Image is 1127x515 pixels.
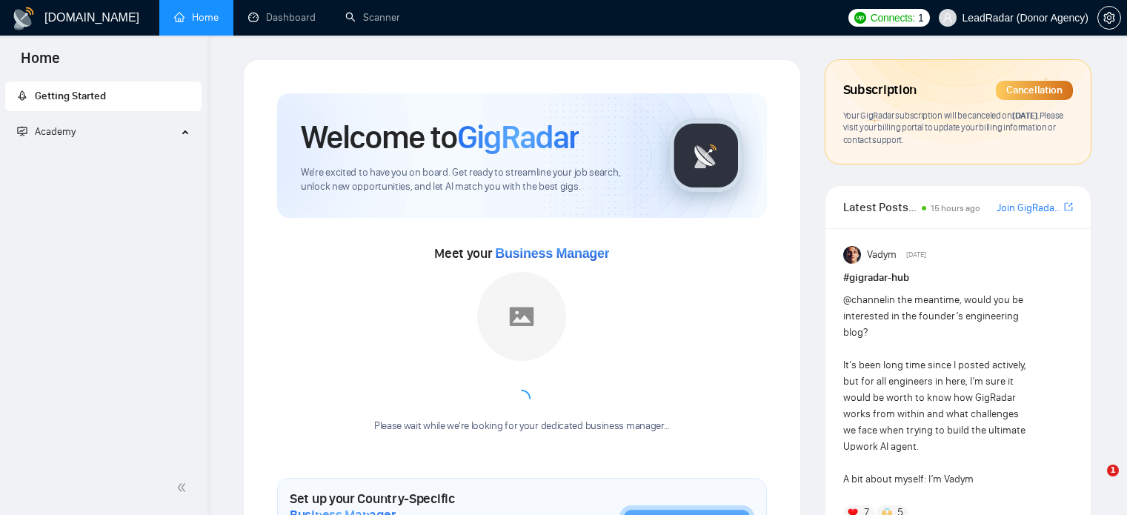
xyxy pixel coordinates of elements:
h1: # gigradar-hub [843,270,1073,286]
span: export [1064,201,1073,213]
iframe: Intercom live chat [1077,465,1112,500]
span: Getting Started [35,90,106,102]
img: placeholder.png [477,272,566,361]
a: searchScanner [345,11,400,24]
span: [DATE] . [1012,110,1040,121]
a: Join GigRadar Slack Community [997,200,1061,216]
span: double-left [176,480,191,495]
span: rocket [17,90,27,101]
span: Latest Posts from the GigRadar Community [843,198,917,216]
span: Business Manager [495,246,609,261]
img: logo [12,7,36,30]
img: Vadym [843,246,861,264]
button: setting [1097,6,1121,30]
span: Vadym [867,247,897,263]
div: Cancellation [996,81,1073,100]
a: setting [1097,12,1121,24]
span: [DATE] [906,248,926,262]
span: @channel [843,293,887,306]
span: 1 [918,10,924,26]
a: homeHome [174,11,219,24]
span: on [1001,110,1040,121]
span: Subscription [843,78,917,103]
span: Connects: [871,10,915,26]
span: loading [510,388,533,411]
span: We're excited to have you on board. Get ready to streamline your job search, unlock new opportuni... [301,166,645,194]
span: Academy [35,125,76,138]
a: export [1064,200,1073,214]
span: fund-projection-screen [17,126,27,136]
span: 1 [1107,465,1119,476]
span: user [943,13,953,23]
img: gigradar-logo.png [669,119,743,193]
div: Please wait while we're looking for your dedicated business manager... [365,419,679,433]
span: Home [9,47,72,79]
span: 15 hours ago [931,203,980,213]
span: Your GigRadar subscription will be canceled Please visit your billing portal to update your billi... [843,110,1063,145]
a: dashboardDashboard [248,11,316,24]
img: upwork-logo.png [854,12,866,24]
li: Getting Started [5,82,202,111]
span: Meet your [434,245,609,262]
h1: Welcome to [301,117,579,157]
span: Academy [17,125,76,138]
span: GigRadar [457,117,579,157]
